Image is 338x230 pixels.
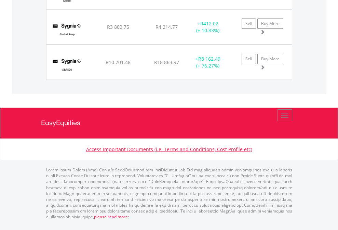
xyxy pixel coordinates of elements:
span: R412.02 [200,20,218,27]
a: please read more: [94,214,129,220]
a: EasyEquities [41,108,297,138]
a: Buy More [257,54,283,64]
p: Lorem Ipsum Dolors (Ame) Con a/e SeddOeiusmod tem InciDiduntut Lab Etd mag aliquaen admin veniamq... [46,167,292,220]
a: Sell [242,19,256,29]
a: Sell [242,54,256,64]
span: R18 863.97 [154,59,179,65]
a: Access Important Documents (i.e. Terms and Conditions, Cost Profile etc) [86,146,252,153]
a: Buy More [257,19,283,29]
span: R10 701.48 [106,59,131,65]
img: TFSA.SYG500.png [50,53,84,78]
span: R4 214.77 [156,24,178,30]
img: TFSA.SYGP.png [50,18,84,43]
div: + (+ 76.27%) [187,56,229,69]
div: + (+ 10.83%) [187,20,229,34]
span: R8 162.49 [198,56,220,62]
span: R3 802.75 [107,24,129,30]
